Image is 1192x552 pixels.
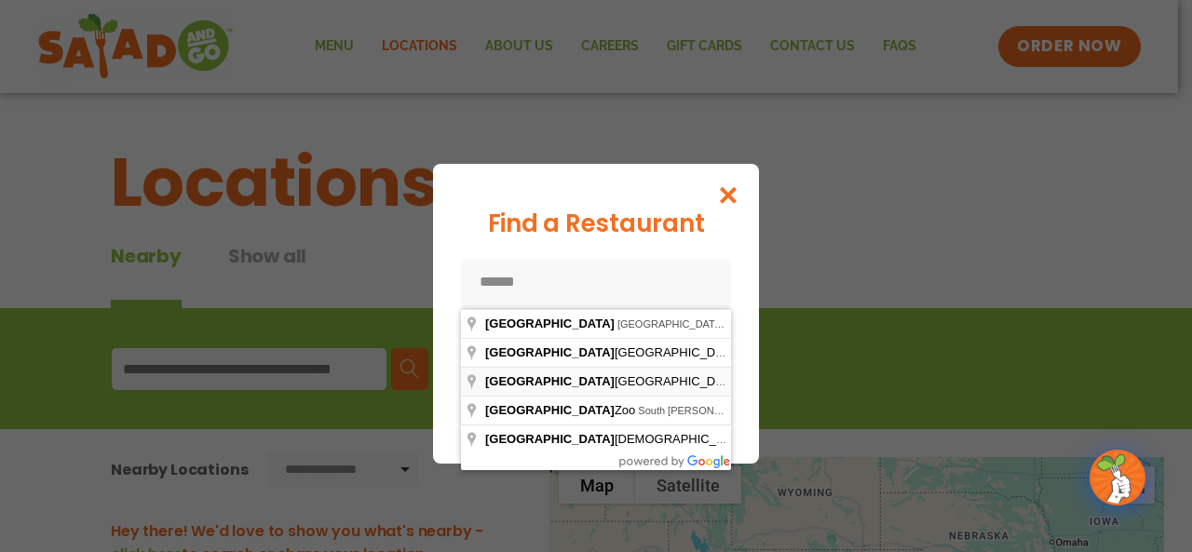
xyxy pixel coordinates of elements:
[485,374,615,388] span: [GEOGRAPHIC_DATA]
[485,345,782,359] span: [GEOGRAPHIC_DATA] (DFW)
[485,432,879,446] span: [DEMOGRAPHIC_DATA][GEOGRAPHIC_DATA]
[1091,451,1144,504] img: wpChatIcon
[617,318,836,330] span: [GEOGRAPHIC_DATA], [GEOGRAPHIC_DATA]
[485,403,615,417] span: [GEOGRAPHIC_DATA]
[461,206,731,242] div: Find a Restaurant
[485,403,638,417] span: Zoo
[485,432,615,446] span: [GEOGRAPHIC_DATA]
[698,164,759,226] button: Close modal
[485,316,615,330] span: [GEOGRAPHIC_DATA]
[485,345,615,359] span: [GEOGRAPHIC_DATA]
[485,374,881,388] span: [GEOGRAPHIC_DATA] ([GEOGRAPHIC_DATA])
